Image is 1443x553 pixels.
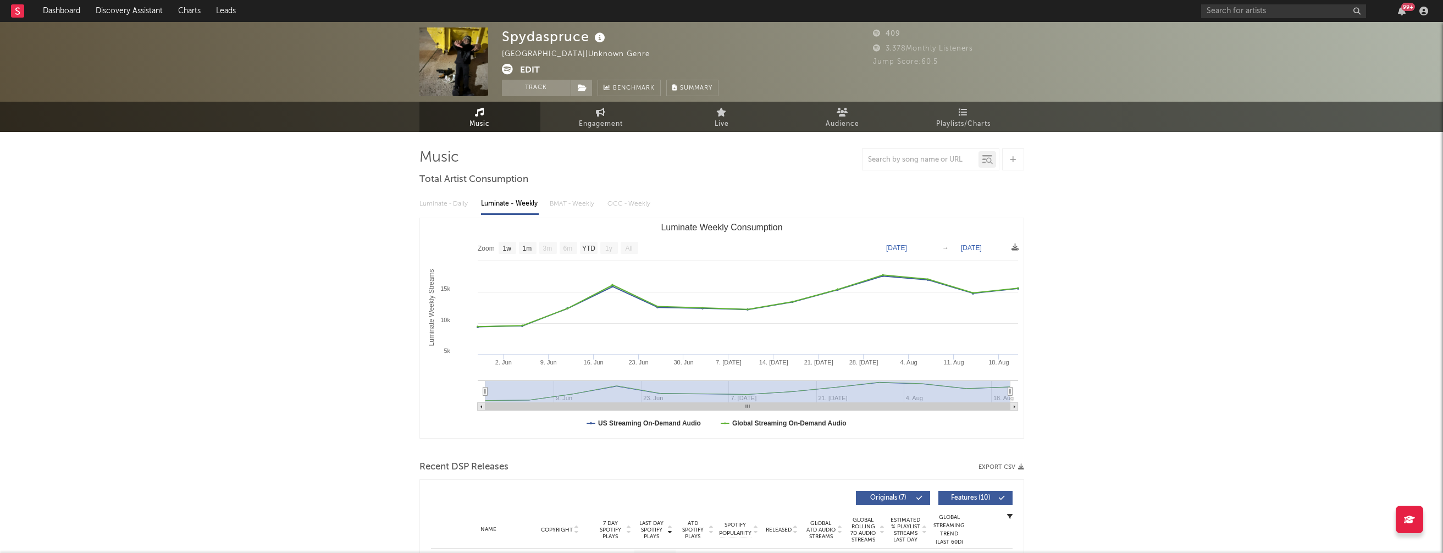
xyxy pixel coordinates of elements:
[661,102,782,132] a: Live
[933,513,966,546] div: Global Streaming Trend (Last 60D)
[540,102,661,132] a: Engagement
[478,245,495,252] text: Zoom
[583,359,603,366] text: 16. Jun
[481,195,539,213] div: Luminate - Weekly
[719,521,751,538] span: Spotify Popularity
[522,245,532,252] text: 1m
[420,218,1024,438] svg: Luminate Weekly Consumption
[759,359,788,366] text: 14. [DATE]
[628,359,648,366] text: 23. Jun
[495,359,511,366] text: 2. Jun
[900,359,917,366] text: 4. Aug
[873,45,973,52] span: 3,378 Monthly Listeners
[988,359,1009,366] text: 18. Aug
[582,245,595,252] text: YTD
[903,102,1024,132] a: Playlists/Charts
[502,245,511,252] text: 1w
[661,223,782,232] text: Luminate Weekly Consumption
[942,244,949,252] text: →
[826,118,859,131] span: Audience
[673,359,693,366] text: 30. Jun
[938,491,1013,505] button: Features(10)
[678,520,707,540] span: ATD Spotify Plays
[637,520,666,540] span: Last Day Spotify Plays
[625,245,632,252] text: All
[469,118,490,131] span: Music
[873,30,900,37] span: 409
[680,85,712,91] span: Summary
[849,359,878,366] text: 28. [DATE]
[613,82,655,95] span: Benchmark
[1201,4,1366,18] input: Search for artists
[541,527,573,533] span: Copyright
[978,464,1024,471] button: Export CSV
[782,102,903,132] a: Audience
[540,359,556,366] text: 9. Jun
[419,173,528,186] span: Total Artist Consumption
[993,395,1013,401] text: 18. Aug
[579,118,623,131] span: Engagement
[863,156,978,164] input: Search by song name or URL
[961,244,982,252] text: [DATE]
[444,347,450,354] text: 5k
[598,80,661,96] a: Benchmark
[666,80,718,96] button: Summary
[891,517,921,543] span: Estimated % Playlist Streams Last Day
[453,526,525,534] div: Name
[943,359,964,366] text: 11. Aug
[502,80,571,96] button: Track
[520,64,540,78] button: Edit
[715,118,729,131] span: Live
[440,285,450,292] text: 15k
[856,491,930,505] button: Originals(7)
[502,27,608,46] div: Spydaspruce
[596,520,625,540] span: 7 Day Spotify Plays
[605,245,612,252] text: 1y
[715,359,741,366] text: 7. [DATE]
[502,48,662,61] div: [GEOGRAPHIC_DATA] | Unknown Genre
[419,461,508,474] span: Recent DSP Releases
[427,269,435,346] text: Luminate Weekly Streams
[1398,7,1406,15] button: 99+
[1401,3,1415,11] div: 99 +
[440,317,450,323] text: 10k
[806,520,836,540] span: Global ATD Audio Streams
[886,244,907,252] text: [DATE]
[563,245,572,252] text: 6m
[946,495,996,501] span: Features ( 10 )
[598,419,701,427] text: US Streaming On-Demand Audio
[732,419,846,427] text: Global Streaming On-Demand Audio
[863,495,914,501] span: Originals ( 7 )
[804,359,833,366] text: 21. [DATE]
[848,517,878,543] span: Global Rolling 7D Audio Streams
[873,58,938,65] span: Jump Score: 60.5
[419,102,540,132] a: Music
[936,118,991,131] span: Playlists/Charts
[543,245,552,252] text: 3m
[766,527,792,533] span: Released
